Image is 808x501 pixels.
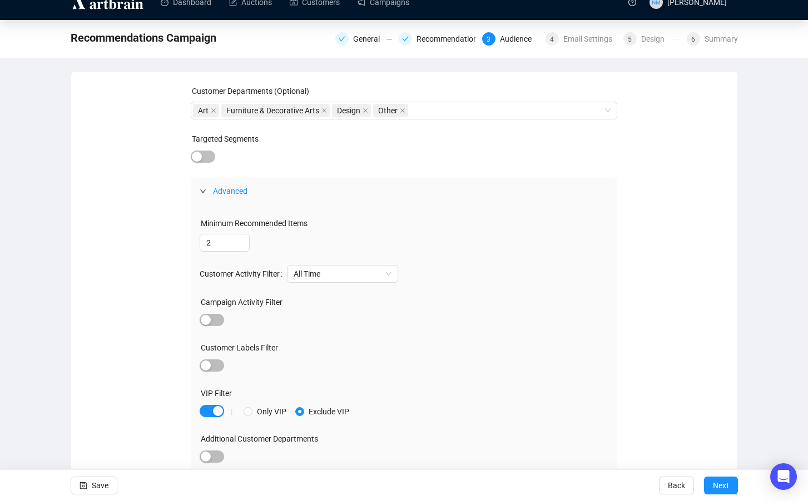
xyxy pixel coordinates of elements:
[402,36,409,42] span: check
[201,219,308,228] label: Minimum Recommended Items
[337,104,360,117] span: Design
[71,29,216,47] span: Recommendations Campaign
[417,32,488,46] div: Recommendations
[482,32,539,46] div: 3Audience
[704,477,738,494] button: Next
[628,36,632,43] span: 5
[770,463,797,490] div: Open Intercom Messenger
[373,104,408,117] span: Other
[221,104,330,117] span: Furniture & Decorative Arts
[668,470,685,501] span: Back
[399,32,475,46] div: Recommendations
[332,104,371,117] span: Design
[192,134,259,143] label: Targeted Segments
[231,407,232,416] div: |
[201,343,278,352] label: Customer Labels Filter
[191,178,617,204] div: Advanced
[201,389,232,398] label: VIP Filter
[550,36,554,43] span: 4
[339,36,345,42] span: check
[546,32,617,46] div: 4Email Settings
[252,405,291,418] span: Only VIP
[687,32,738,46] div: 6Summary
[198,104,209,117] span: Art
[226,104,319,117] span: Furniture & Decorative Arts
[304,405,354,418] span: Exclude VIP
[713,470,729,501] span: Next
[201,298,282,307] label: Campaign Activity Filter
[200,188,206,194] span: expanded
[71,477,117,494] button: Save
[294,265,391,282] span: All Time
[659,477,694,494] button: Back
[691,36,695,43] span: 6
[705,32,738,46] div: Summary
[92,470,108,501] span: Save
[400,108,405,113] span: close
[321,108,327,113] span: close
[353,32,386,46] div: General
[378,104,398,117] span: Other
[623,32,680,46] div: 5Design
[201,434,318,443] label: Additional Customer Departments
[80,482,87,489] span: save
[211,108,216,113] span: close
[641,32,671,46] div: Design
[563,32,619,46] div: Email Settings
[487,36,490,43] span: 3
[192,87,309,96] label: Customer Departments (Optional)
[335,32,392,46] div: General
[500,32,538,46] div: Audience
[193,104,219,117] span: Art
[363,108,368,113] span: close
[200,265,287,283] label: Customer Activity Filter
[213,187,247,196] span: Advanced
